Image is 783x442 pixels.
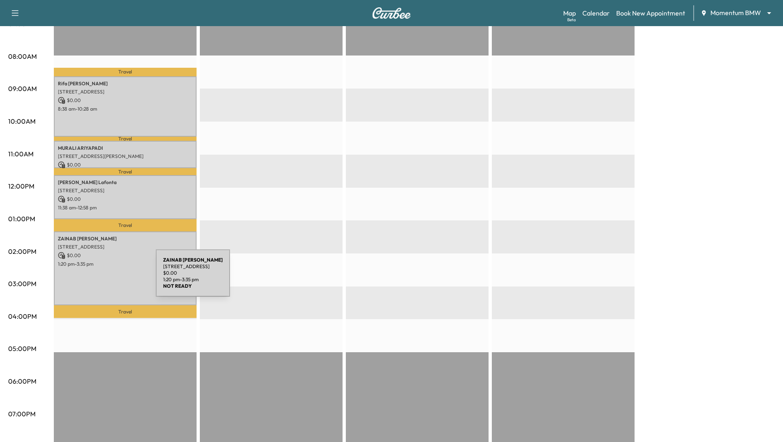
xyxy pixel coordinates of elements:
p: $ 0.00 [58,195,192,203]
p: 8:38 am - 10:28 am [58,106,192,112]
p: 09:00AM [8,84,37,93]
p: 12:00PM [8,181,34,191]
a: Book New Appointment [616,8,685,18]
p: MURALI ARIYAPADI [58,145,192,151]
p: $ 0.00 [163,270,223,276]
p: 1:20 pm - 3:35 pm [58,261,192,267]
p: [STREET_ADDRESS] [58,89,192,95]
p: 03:00PM [8,279,36,289]
div: Beta [567,17,576,23]
p: Travel [54,305,197,318]
p: [PERSON_NAME] Lafonta [58,179,192,186]
p: 08:00AM [8,51,37,61]
img: Curbee Logo [372,7,411,19]
p: 01:00PM [8,214,35,224]
p: [STREET_ADDRESS] [58,187,192,194]
p: $ 0.00 [58,161,192,169]
p: ZAINAB [PERSON_NAME] [58,235,192,242]
span: Momentum BMW [710,8,761,18]
p: [STREET_ADDRESS][PERSON_NAME] [58,153,192,160]
p: 07:00PM [8,409,35,419]
p: 04:00PM [8,311,37,321]
p: Travel [54,68,197,77]
p: Travel [54,137,197,140]
p: Travel [54,168,197,175]
b: ZAINAB [PERSON_NAME] [163,257,223,263]
p: Travel [54,219,197,231]
p: 11:00AM [8,149,33,159]
p: $ 0.00 [58,252,192,259]
p: 10:00AM [8,116,35,126]
a: MapBeta [563,8,576,18]
p: 1:20 pm - 3:35 pm [163,276,223,283]
a: Calendar [582,8,610,18]
p: $ 0.00 [58,97,192,104]
p: [STREET_ADDRESS] [58,244,192,250]
p: 05:00PM [8,344,36,353]
p: 06:00PM [8,376,36,386]
p: [STREET_ADDRESS] [163,263,223,270]
b: NOT READY [163,283,192,289]
p: Rifa [PERSON_NAME] [58,80,192,87]
p: 11:38 am - 12:58 pm [58,204,192,211]
p: 02:00PM [8,247,36,256]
